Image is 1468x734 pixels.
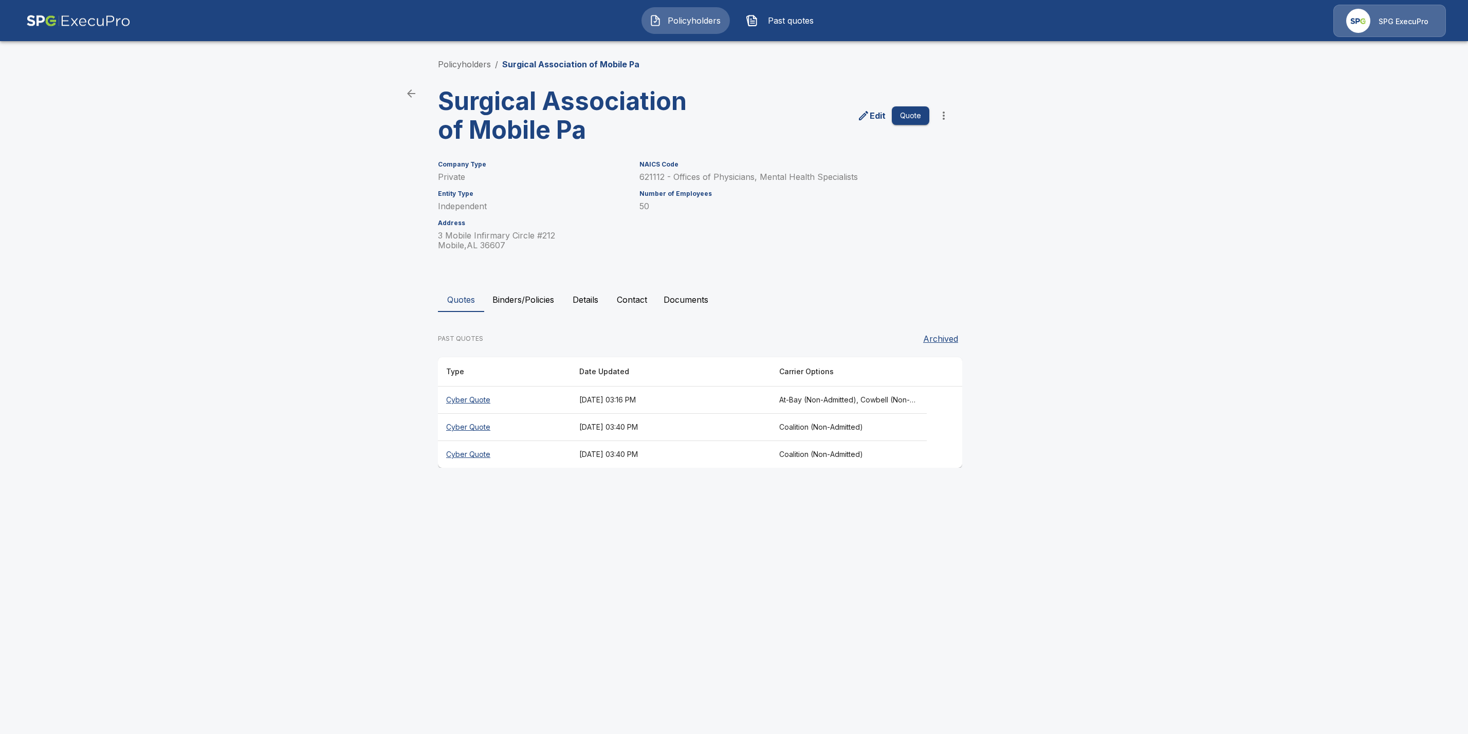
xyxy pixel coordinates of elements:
[571,387,771,414] th: [DATE] 03:16 PM
[438,58,639,70] nav: breadcrumb
[438,231,627,250] p: 3 Mobile Infirmary Circle #212 Mobile , AL 36607
[639,201,929,211] p: 50
[1346,9,1370,33] img: Agency Icon
[438,414,571,441] th: Cyber Quote
[438,172,627,182] p: Private
[870,109,886,122] p: Edit
[771,414,927,441] th: Coalition (Non-Admitted)
[855,107,888,124] a: edit
[495,58,498,70] li: /
[438,334,483,343] p: PAST QUOTES
[438,387,571,414] th: Cyber Quote
[502,58,639,70] p: Surgical Association of Mobile Pa
[762,14,819,27] span: Past quotes
[771,387,927,414] th: At-Bay (Non-Admitted), Cowbell (Non-Admitted), Cowbell (Admitted), Corvus Cyber (Non-Admitted), T...
[438,161,627,168] h6: Company Type
[562,287,609,312] button: Details
[639,172,929,182] p: 621112 - Offices of Physicians, Mental Health Specialists
[438,287,1030,312] div: policyholder tabs
[738,7,827,34] button: Past quotes IconPast quotes
[438,201,627,211] p: Independent
[1379,16,1428,27] p: SPG ExecuPro
[609,287,655,312] button: Contact
[438,357,962,468] table: responsive table
[641,7,730,34] button: Policyholders IconPolicyholders
[571,414,771,441] th: [DATE] 03:40 PM
[1333,5,1446,37] a: Agency IconSPG ExecuPro
[649,14,662,27] img: Policyholders Icon
[771,441,927,468] th: Coalition (Non-Admitted)
[438,357,571,387] th: Type
[1417,685,1468,734] iframe: Chat Widget
[639,190,929,197] h6: Number of Employees
[26,5,131,37] img: AA Logo
[746,14,758,27] img: Past quotes Icon
[438,441,571,468] th: Cyber Quote
[933,105,954,126] button: more
[571,357,771,387] th: Date Updated
[438,190,627,197] h6: Entity Type
[919,328,962,349] button: Archived
[438,87,692,144] h3: Surgical Association of Mobile Pa
[771,357,927,387] th: Carrier Options
[639,161,929,168] h6: NAICS Code
[401,83,421,104] a: back
[438,219,627,227] h6: Address
[438,287,484,312] button: Quotes
[571,441,771,468] th: [DATE] 03:40 PM
[655,287,717,312] button: Documents
[666,14,722,27] span: Policyholders
[438,59,491,69] a: Policyholders
[892,106,929,125] button: Quote
[484,287,562,312] button: Binders/Policies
